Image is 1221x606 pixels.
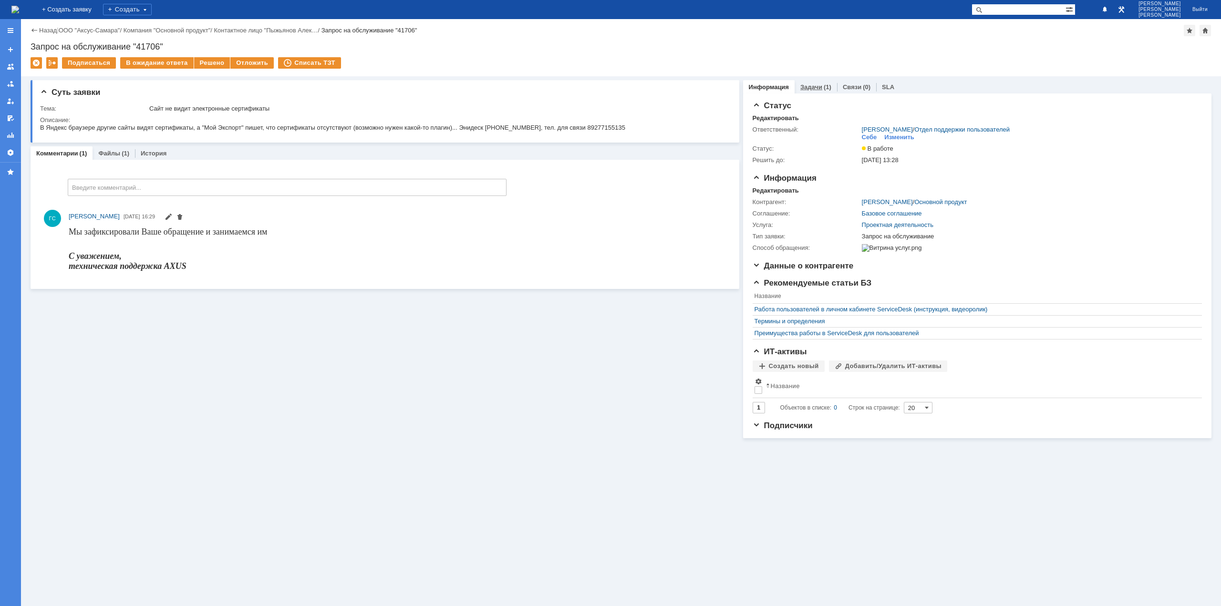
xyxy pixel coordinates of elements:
[1138,12,1181,18] span: [PERSON_NAME]
[214,27,318,34] a: Контактное лицо "Пыжьянов Алек…
[59,27,124,34] div: /
[882,83,894,91] a: SLA
[3,59,18,74] a: Заявки на командах
[863,83,870,91] div: (0)
[36,150,78,157] a: Комментарии
[824,83,831,91] div: (1)
[149,105,723,113] div: Сайт не видит электронные сертификаты
[862,126,913,133] a: [PERSON_NAME]
[753,174,817,183] span: Информация
[780,404,831,411] span: Объектов в списке:
[753,156,860,164] div: Решить до:
[31,42,1211,51] div: Запрос на обслуживание "41706"
[834,402,837,413] div: 0
[69,213,120,220] span: [PERSON_NAME]
[749,83,789,91] a: Информация
[69,212,120,221] a: [PERSON_NAME]
[884,134,914,141] div: Изменить
[321,27,417,34] div: Запрос на обслуживание "41706"
[753,187,799,195] div: Редактировать
[57,26,58,33] div: |
[122,150,129,157] div: (1)
[771,382,800,390] div: Название
[862,145,893,152] span: В работе
[1200,25,1211,36] div: Сделать домашней страницей
[753,421,813,430] span: Подписчики
[46,57,58,69] div: Работа с массовостью
[1184,25,1195,36] div: Добавить в избранное
[124,214,140,219] span: [DATE]
[753,261,854,270] span: Данные о контрагенте
[3,145,18,160] a: Настройки
[40,88,100,97] span: Суть заявки
[31,57,42,69] div: Удалить
[843,83,861,91] a: Связи
[141,150,166,157] a: История
[124,27,214,34] div: /
[103,4,152,15] div: Создать
[214,27,321,34] div: /
[753,126,860,134] div: Ответственный:
[11,6,19,13] img: logo
[1116,4,1127,15] a: Перейти в интерфейс администратора
[862,244,922,252] img: Витрина услуг.png
[3,76,18,92] a: Заявки в моей ответственности
[753,114,799,122] div: Редактировать
[914,126,1010,133] a: Отдел поддержки пользователей
[3,42,18,57] a: Создать заявку
[755,318,1195,325] a: Термины и определения
[142,214,155,219] span: 16:29
[862,126,1010,134] div: /
[753,233,860,240] div: Тип заявки:
[1066,4,1075,13] span: Расширенный поиск
[3,93,18,109] a: Мои заявки
[862,210,922,217] a: Базовое соглашение
[753,210,860,217] div: Соглашение:
[80,150,87,157] div: (1)
[39,27,57,34] a: Назад
[780,402,900,413] i: Строк на странице:
[753,101,791,110] span: Статус
[862,134,877,141] div: Себе
[862,233,1196,240] div: Запрос на обслуживание
[753,278,872,288] span: Рекомендуемые статьи БЗ
[11,6,19,13] a: Перейти на домашнюю страницу
[3,111,18,126] a: Мои согласования
[98,150,120,157] a: Файлы
[753,198,860,206] div: Контрагент:
[753,244,860,252] div: Способ обращения:
[862,198,967,206] div: /
[59,27,120,34] a: ООО "Аксус-Самара"
[800,83,822,91] a: Задачи
[914,198,967,205] a: Основной продукт
[755,306,1195,313] a: Работа пользователей в личном кабинете ServiceDesk (инструкция, видеоролик)
[40,105,147,113] div: Тема:
[755,378,762,385] span: Настройки
[753,221,860,229] div: Услуга:
[3,128,18,143] a: Отчеты
[755,329,1195,337] a: Преимущества работы в ServiceDesk для пользователей
[40,116,724,124] div: Описание:
[1138,7,1181,12] span: [PERSON_NAME]
[753,347,807,356] span: ИТ-активы
[1138,1,1181,7] span: [PERSON_NAME]
[753,145,860,153] div: Статус:
[862,221,933,228] a: Проектная деятельность
[124,27,211,34] a: Компания "Основной продукт"
[165,215,172,222] span: Редактировать
[862,198,913,205] a: [PERSON_NAME]
[753,291,1197,304] th: Название
[764,376,1197,398] th: Название
[176,215,184,222] span: Удалить
[862,156,899,164] span: [DATE] 13:28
